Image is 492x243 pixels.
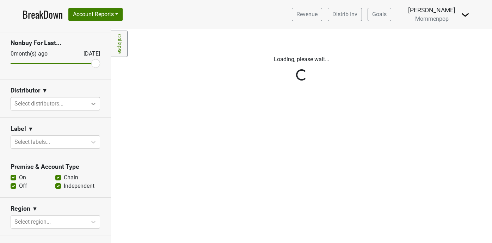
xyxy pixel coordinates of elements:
[116,55,487,64] p: Loading, please wait...
[415,15,449,22] span: Mommenpop
[328,8,362,21] a: Distrib Inv
[23,7,63,22] a: BreakDown
[68,8,123,21] button: Account Reports
[368,8,391,21] a: Goals
[292,8,322,21] a: Revenue
[408,6,455,15] div: [PERSON_NAME]
[461,11,469,19] img: Dropdown Menu
[111,31,128,57] a: Collapse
